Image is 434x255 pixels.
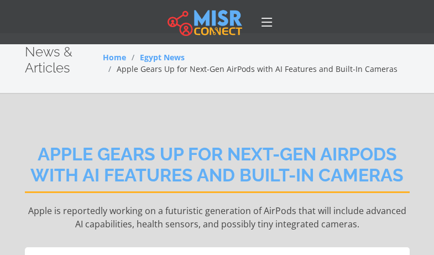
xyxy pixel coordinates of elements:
h2: Apple Gears Up for Next-Gen AirPods with AI Features and Built-In Cameras [25,144,410,194]
p: Apple is reportedly working on a futuristic generation of AirPods that will include advanced AI c... [25,204,410,231]
a: Egypt News [140,52,185,63]
img: main.misr_connect [168,8,242,36]
li: Apple Gears Up for Next-Gen AirPods with AI Features and Built-In Cameras [103,63,398,75]
a: Home [103,52,126,63]
h2: News & Articles [25,44,103,76]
